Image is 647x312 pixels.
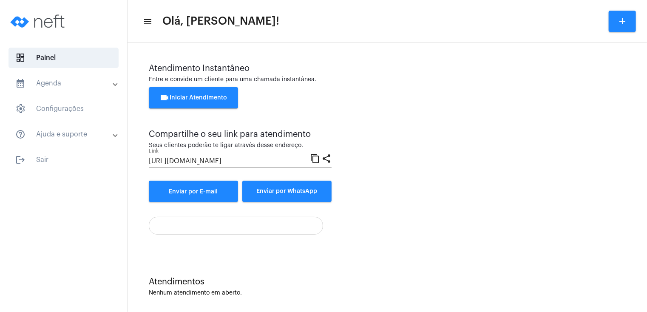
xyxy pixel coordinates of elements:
[5,124,127,145] mat-expansion-panel-header: sidenav iconAjuda e suporte
[15,78,26,88] mat-icon: sidenav icon
[9,48,119,68] span: Painel
[15,129,26,139] mat-icon: sidenav icon
[149,77,626,83] div: Entre e convide um cliente para uma chamada instantânea.
[321,153,332,163] mat-icon: share
[15,78,114,88] mat-panel-title: Agenda
[310,153,320,163] mat-icon: content_copy
[149,130,332,139] div: Compartilhe o seu link para atendimento
[149,290,626,296] div: Nenhum atendimento em aberto.
[7,4,71,38] img: logo-neft-novo-2.png
[149,64,626,73] div: Atendimento Instantâneo
[257,188,318,194] span: Enviar por WhatsApp
[15,155,26,165] mat-icon: sidenav icon
[143,17,151,27] mat-icon: sidenav icon
[160,95,227,101] span: Iniciar Atendimento
[15,104,26,114] span: sidenav icon
[9,99,119,119] span: Configurações
[242,181,332,202] button: Enviar por WhatsApp
[5,73,127,94] mat-expansion-panel-header: sidenav iconAgenda
[149,181,238,202] a: Enviar por E-mail
[160,93,170,103] mat-icon: videocam
[9,150,119,170] span: Sair
[162,14,279,28] span: Olá, [PERSON_NAME]!
[15,129,114,139] mat-panel-title: Ajuda e suporte
[149,142,332,149] div: Seus clientes poderão te ligar através desse endereço.
[15,53,26,63] span: sidenav icon
[149,87,238,108] button: Iniciar Atendimento
[169,189,218,195] span: Enviar por E-mail
[149,277,626,286] div: Atendimentos
[617,16,627,26] mat-icon: add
